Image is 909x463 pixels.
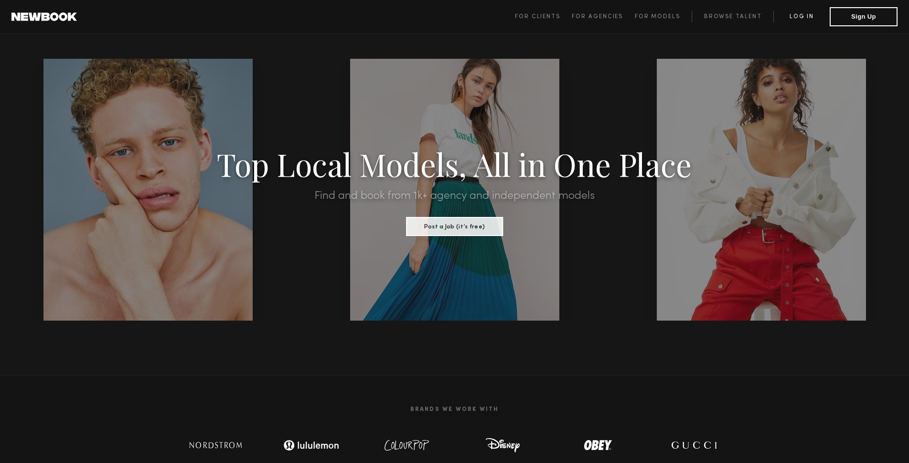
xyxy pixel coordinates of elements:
[68,190,841,202] h2: Find and book from 1k+ agency and independent models
[168,395,741,424] h2: Brands We Work With
[572,14,623,20] span: For Agencies
[68,149,841,179] h1: Top Local Models, All in One Place
[635,14,680,20] span: For Models
[572,11,634,22] a: For Agencies
[471,436,534,455] img: logo-disney.svg
[182,436,249,455] img: logo-nordstrom.svg
[515,14,560,20] span: For Clients
[376,436,438,455] img: logo-colour-pop.svg
[773,11,830,22] a: Log in
[406,220,503,231] a: Post a Job (it’s free)
[515,11,572,22] a: For Clients
[830,7,898,26] button: Sign Up
[692,11,773,22] a: Browse Talent
[278,436,345,455] img: logo-lulu.svg
[663,436,725,455] img: logo-gucci.svg
[406,217,503,236] button: Post a Job (it’s free)
[635,11,692,22] a: For Models
[567,436,629,455] img: logo-obey.svg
